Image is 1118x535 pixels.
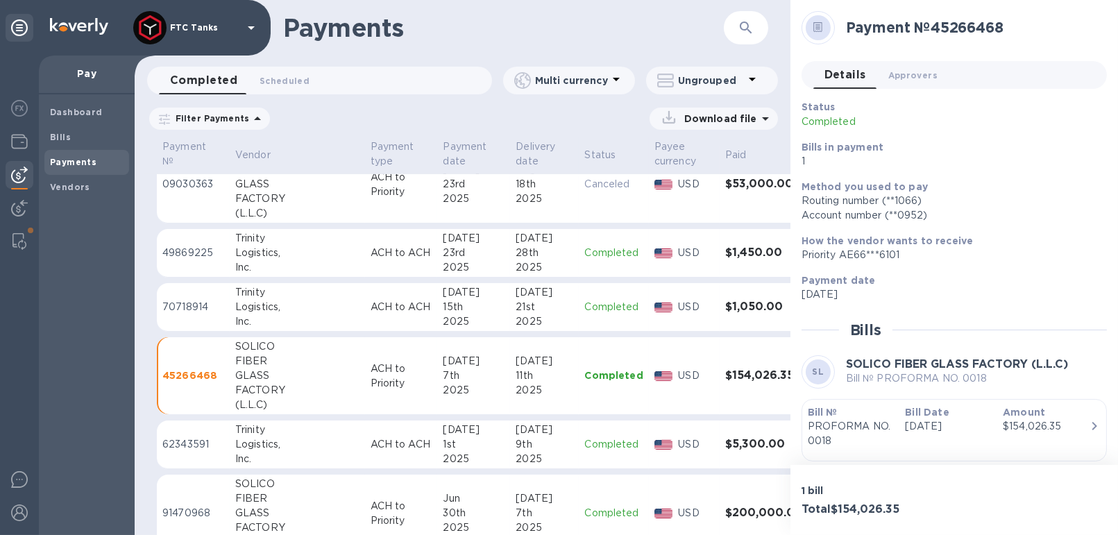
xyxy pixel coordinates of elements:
[162,368,224,382] p: 45266468
[170,112,249,124] p: Filter Payments
[516,139,555,169] p: Delivery date
[235,506,359,520] div: GLASS
[235,231,359,246] div: Trinity
[802,248,1096,262] div: Priority AE66***6101
[802,235,974,246] b: How the vendor wants to receive
[443,354,505,368] div: [DATE]
[654,139,714,169] span: Payee currency
[235,177,359,192] div: GLASS
[162,300,224,314] p: 70718914
[516,285,573,300] div: [DATE]
[850,321,881,339] h2: Bills
[584,148,634,162] span: Status
[162,139,206,169] p: Payment №
[50,157,96,167] b: Payments
[371,139,414,169] p: Payment type
[905,419,992,434] p: [DATE]
[802,208,1096,223] div: Account number (**0952)
[443,231,505,246] div: [DATE]
[162,246,224,260] p: 49869225
[235,260,359,275] div: Inc.
[654,180,673,189] img: USD
[235,368,359,383] div: GLASS
[846,371,1068,386] p: Bill № PROFORMA NO. 0018
[235,437,359,452] div: Logistics,
[260,74,310,88] span: Scheduled
[371,499,432,528] p: ACH to Priority
[654,139,696,169] p: Payee currency
[235,206,359,221] div: (L.L.C)
[802,101,836,112] b: Status
[725,178,803,191] h3: $53,000.00
[725,246,803,260] h3: $1,450.00
[50,182,90,192] b: Vendors
[235,246,359,260] div: Logistics,
[235,354,359,368] div: FIBER
[802,154,1096,169] p: 1
[584,177,643,192] p: Canceled
[516,177,573,192] div: 18th
[443,192,505,206] div: 2025
[679,112,757,126] p: Download file
[235,314,359,329] div: Inc.
[235,148,271,162] p: Vendor
[443,368,505,383] div: 7th
[50,107,103,117] b: Dashboard
[516,139,573,169] span: Delivery date
[235,383,359,398] div: FACTORY
[443,383,505,398] div: 2025
[235,452,359,466] div: Inc.
[654,303,673,312] img: USD
[443,314,505,329] div: 2025
[802,181,928,192] b: Method you used to pay
[654,248,673,258] img: USD
[584,300,643,314] p: Completed
[516,368,573,383] div: 11th
[802,142,883,153] b: Bills in payment
[654,509,673,518] img: USD
[283,13,671,42] h1: Payments
[235,148,289,162] span: Vendor
[170,23,239,33] p: FTC Tanks
[725,148,747,162] p: Paid
[888,68,938,83] span: Approvers
[235,398,359,412] div: (L.L.C)
[235,285,359,300] div: Trinity
[443,260,505,275] div: 2025
[1003,407,1045,418] b: Amount
[678,177,713,192] p: USD
[235,477,359,491] div: SOLICO
[443,437,505,452] div: 1st
[516,423,573,437] div: [DATE]
[443,177,505,192] div: 23rd
[824,65,866,85] span: Details
[162,177,224,192] p: 09030363
[443,520,505,535] div: 2025
[443,423,505,437] div: [DATE]
[846,357,1068,371] b: SOLICO FIBER GLASS FACTORY (L.L.C)
[516,506,573,520] div: 7th
[584,368,643,382] p: Completed
[170,71,237,90] span: Completed
[443,246,505,260] div: 23rd
[11,133,28,150] img: Wallets
[235,339,359,354] div: SOLICO
[725,148,765,162] span: Paid
[584,437,643,452] p: Completed
[235,192,359,206] div: FACTORY
[443,491,505,506] div: Jun
[812,366,824,377] b: SL
[725,300,803,314] h3: $1,050.00
[516,192,573,206] div: 2025
[584,148,616,162] p: Status
[678,437,713,452] p: USD
[371,170,432,199] p: ACH to Priority
[235,423,359,437] div: Trinity
[516,383,573,398] div: 2025
[50,18,108,35] img: Logo
[371,139,432,169] span: Payment type
[443,452,505,466] div: 2025
[516,231,573,246] div: [DATE]
[235,491,359,506] div: FIBER
[654,440,673,450] img: USD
